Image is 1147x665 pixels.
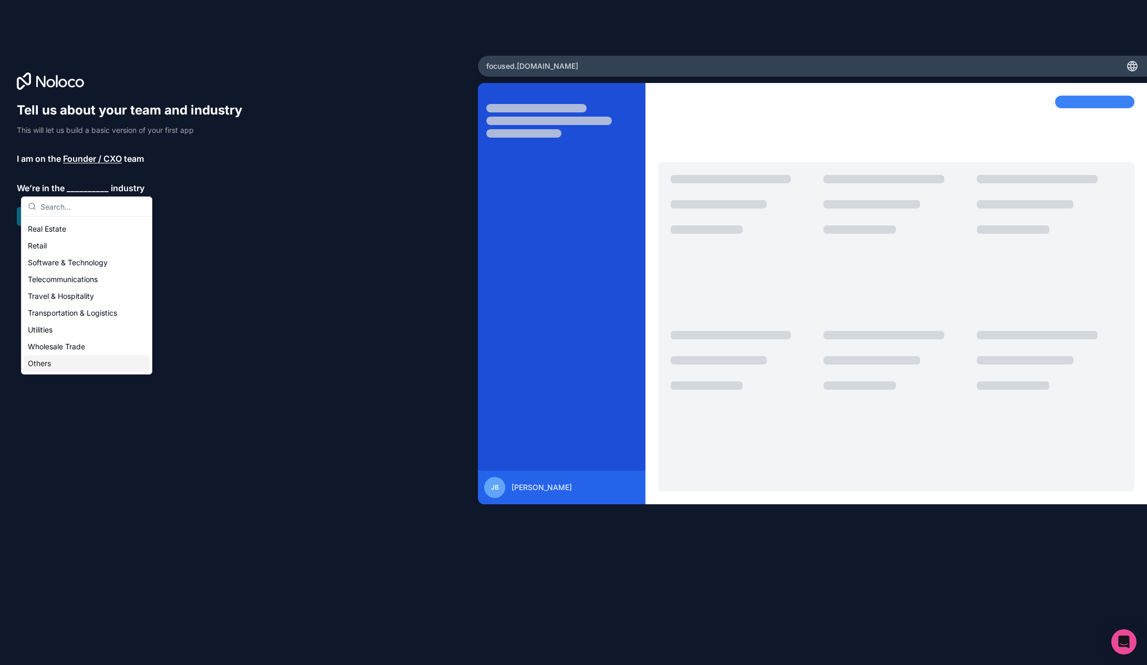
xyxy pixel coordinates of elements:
[111,182,144,194] span: industry
[67,182,109,194] span: __________
[24,321,150,338] div: Utilities
[486,61,578,71] span: focused .[DOMAIN_NAME]
[22,216,152,374] div: Suggestions
[24,221,150,237] div: Real Estate
[24,338,150,355] div: Wholesale Trade
[17,125,252,136] p: This will let us build a basic version of your first app
[512,482,572,493] span: [PERSON_NAME]
[24,254,150,271] div: Software & Technology
[24,271,150,288] div: Telecommunications
[491,483,499,492] span: JB
[24,305,150,321] div: Transportation & Logistics
[17,152,61,165] span: I am on the
[24,355,150,372] div: Others
[40,197,145,216] input: Search...
[124,152,144,165] span: team
[1111,629,1136,654] div: Open Intercom Messenger
[24,288,150,305] div: Travel & Hospitality
[63,152,122,165] span: Founder / CXO
[17,102,252,119] h1: Tell us about your team and industry
[24,237,150,254] div: Retail
[17,182,65,194] span: We’re in the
